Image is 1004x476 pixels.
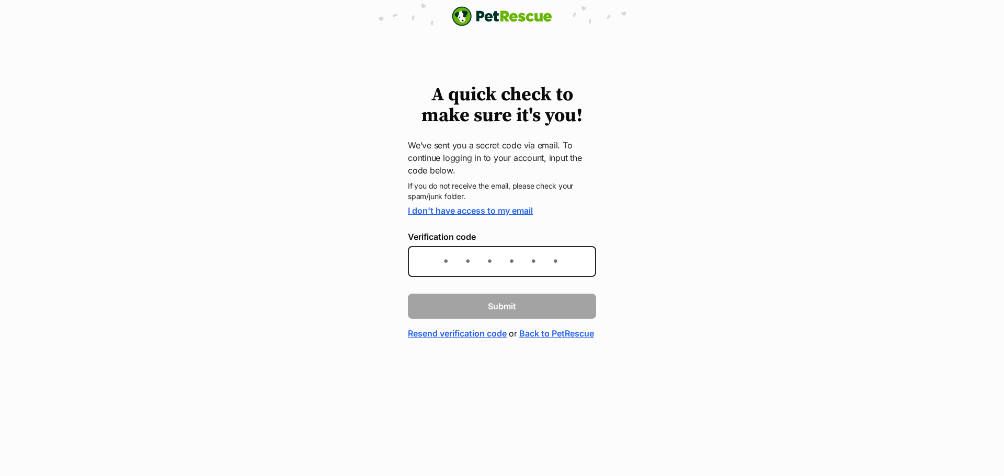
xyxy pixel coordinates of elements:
a: I don't have access to my email [408,205,533,216]
span: or [509,327,517,340]
a: Resend verification code [408,327,507,340]
p: We’ve sent you a secret code via email. To continue logging in to your account, input the code be... [408,139,596,177]
button: Submit [408,294,596,319]
input: Enter the 6-digit verification code sent to your device [408,246,596,277]
a: Back to PetRescue [519,327,594,340]
span: Submit [488,300,516,312]
h1: A quick check to make sure it's you! [408,85,596,126]
img: logo-e224e6f780fb5917bec1dbf3a21bbac754714ae5b6737aabdf751b685950b380.svg [452,6,552,26]
label: Verification code [408,232,596,241]
a: PetRescue [452,6,552,26]
p: If you do not receive the email, please check your spam/junk folder. [408,181,596,202]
